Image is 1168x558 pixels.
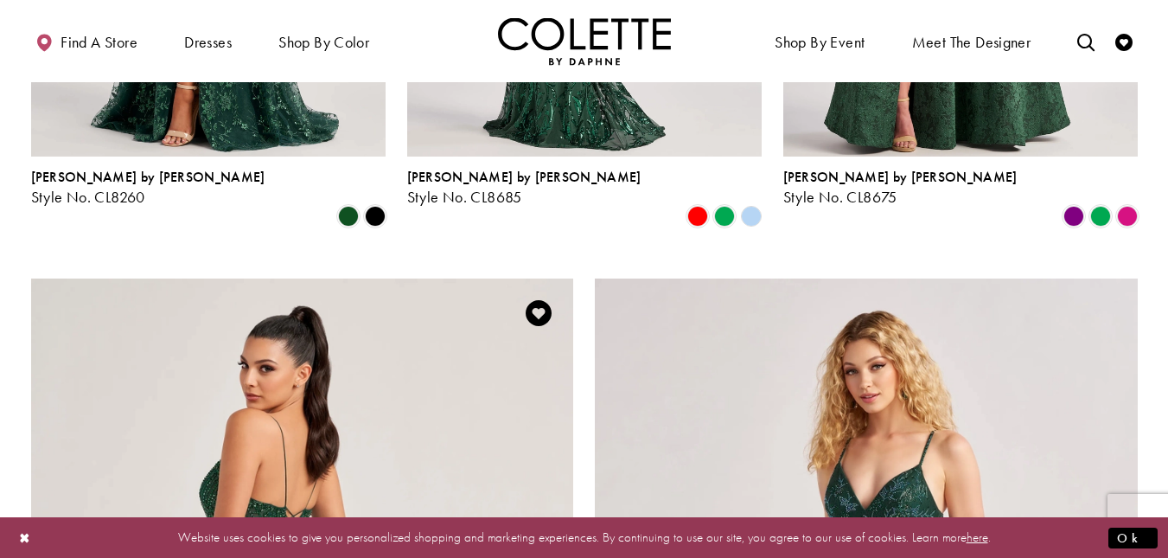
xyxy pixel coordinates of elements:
[31,170,265,206] div: Colette by Daphne Style No. CL8260
[783,187,897,207] span: Style No. CL8675
[1111,17,1137,65] a: Check Wishlist
[783,168,1018,186] span: [PERSON_NAME] by [PERSON_NAME]
[1090,206,1111,227] i: Emerald
[1063,206,1084,227] i: Purple
[741,206,762,227] i: Periwinkle
[407,187,522,207] span: Style No. CL8685
[278,34,369,51] span: Shop by color
[1108,527,1158,548] button: Submit Dialog
[775,34,865,51] span: Shop By Event
[498,17,671,65] a: Visit Home Page
[31,168,265,186] span: [PERSON_NAME] by [PERSON_NAME]
[338,206,359,227] i: Evergreen
[908,17,1036,65] a: Meet the designer
[31,187,145,207] span: Style No. CL8260
[967,529,988,546] a: here
[184,34,232,51] span: Dresses
[124,526,1044,549] p: Website uses cookies to give you personalized shopping and marketing experiences. By continuing t...
[714,206,735,227] i: Emerald
[274,17,373,65] span: Shop by color
[783,170,1018,206] div: Colette by Daphne Style No. CL8675
[407,168,641,186] span: [PERSON_NAME] by [PERSON_NAME]
[1073,17,1099,65] a: Toggle search
[10,523,40,553] button: Close Dialog
[407,170,641,206] div: Colette by Daphne Style No. CL8685
[498,17,671,65] img: Colette by Daphne
[912,34,1031,51] span: Meet the designer
[365,206,386,227] i: Black
[1117,206,1138,227] i: Fuchsia
[520,295,557,331] a: Add to Wishlist
[180,17,236,65] span: Dresses
[31,17,142,65] a: Find a store
[61,34,137,51] span: Find a store
[687,206,708,227] i: Red
[770,17,869,65] span: Shop By Event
